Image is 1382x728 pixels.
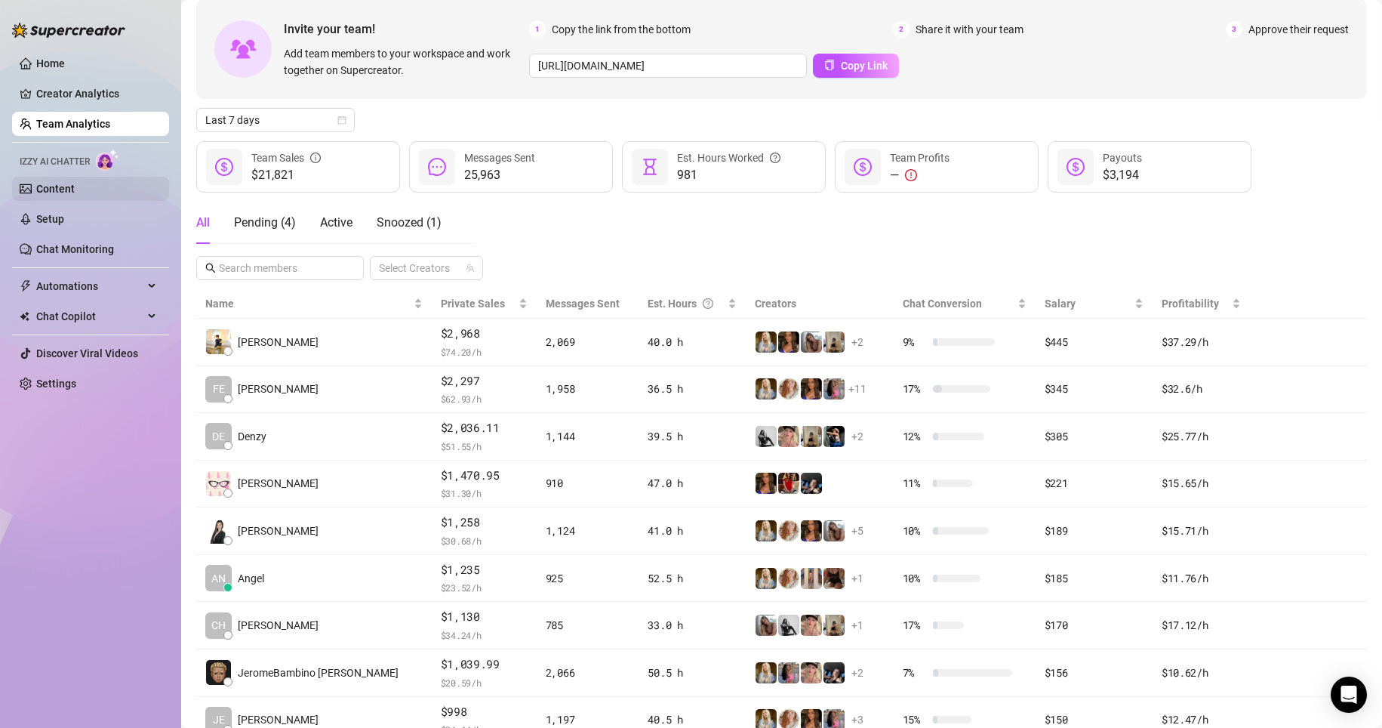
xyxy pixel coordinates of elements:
[546,334,630,350] div: 2,069
[648,428,736,445] div: 39.5 h
[36,243,114,255] a: Chat Monitoring
[238,523,319,539] span: [PERSON_NAME]
[756,378,777,399] img: Kleio
[841,60,888,72] span: Copy Link
[36,304,143,329] span: Chat Copilot
[441,344,528,359] span: $ 74.20 /h
[854,158,872,176] span: dollar-circle
[648,711,736,728] div: 40.5 h
[903,570,927,587] span: 10 %
[890,152,950,164] span: Team Profits
[20,280,32,292] span: thunderbolt
[1162,617,1241,634] div: $17.12 /h
[903,298,982,310] span: Chat Conversion
[756,615,777,636] img: Kat
[36,82,157,106] a: Creator Analytics
[778,568,799,589] img: Amy Pond
[441,391,528,406] span: $ 62.93 /h
[234,214,296,232] div: Pending ( 4 )
[320,215,352,230] span: Active
[823,426,845,447] img: Kaliana
[238,428,266,445] span: Denzy
[1162,334,1241,350] div: $37.29 /h
[36,378,76,390] a: Settings
[441,656,528,674] span: $1,039.99
[12,23,125,38] img: logo-BBDzfeDw.svg
[196,289,432,319] th: Name
[648,617,736,634] div: 33.0 h
[1045,475,1143,492] div: $221
[756,568,777,589] img: Kleio
[213,711,225,728] span: JE
[903,711,927,728] span: 15 %
[1045,570,1143,587] div: $185
[703,295,713,312] span: question-circle
[441,486,528,501] span: $ 31.30 /h
[1162,570,1241,587] div: $11.76 /h
[546,665,630,681] div: 2,066
[1103,166,1142,184] span: $3,194
[464,166,535,184] span: 25,963
[464,152,535,164] span: Messages Sent
[1226,21,1242,38] span: 3
[377,215,442,230] span: Snoozed ( 1 )
[778,662,799,683] img: Kota
[441,514,528,532] span: $1,258
[801,520,822,541] img: Kenzie
[823,378,845,399] img: Kota
[1162,428,1241,445] div: $25.77 /h
[310,150,321,166] span: info-circle
[441,703,528,721] span: $998
[1162,381,1241,397] div: $32.6 /h
[893,21,910,38] span: 2
[238,334,319,350] span: [PERSON_NAME]
[211,570,226,587] span: AN
[546,475,630,492] div: 910
[36,57,65,69] a: Home
[238,381,319,397] span: [PERSON_NAME]
[546,711,630,728] div: 1,197
[1162,523,1241,539] div: $15.71 /h
[778,426,799,447] img: Tyra
[36,347,138,359] a: Discover Viral Videos
[1045,617,1143,634] div: $170
[441,533,528,548] span: $ 30.68 /h
[824,60,835,70] span: copy
[215,158,233,176] span: dollar-circle
[778,615,799,636] img: Grace Hunt
[848,381,866,397] span: + 11
[1045,711,1143,728] div: $150
[903,334,927,350] span: 9 %
[1162,665,1241,681] div: $10.62 /h
[756,662,777,683] img: Kleio
[441,675,528,690] span: $ 20.59 /h
[770,150,780,166] span: question-circle
[801,615,822,636] img: Tyra
[441,372,528,390] span: $2,297
[441,467,528,485] span: $1,470.95
[1162,711,1241,728] div: $12.47 /h
[1045,334,1143,350] div: $445
[251,166,321,184] span: $21,821
[851,665,863,681] span: + 2
[778,378,799,399] img: Amy Pond
[284,20,529,39] span: Invite your team!
[903,617,927,634] span: 17 %
[546,523,630,539] div: 1,124
[205,109,346,131] span: Last 7 days
[648,570,736,587] div: 52.5 h
[851,334,863,350] span: + 2
[890,166,950,184] div: —
[96,149,119,171] img: AI Chatter
[648,665,736,681] div: 50.5 h
[546,570,630,587] div: 925
[801,473,822,494] img: Lakelyn
[903,428,927,445] span: 12 %
[428,158,446,176] span: message
[648,295,724,312] div: Est. Hours
[546,381,630,397] div: 1,958
[1045,665,1143,681] div: $156
[823,520,845,541] img: Kat
[206,660,231,685] img: JeromeBambino E…
[238,665,399,681] span: JeromeBambino [PERSON_NAME]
